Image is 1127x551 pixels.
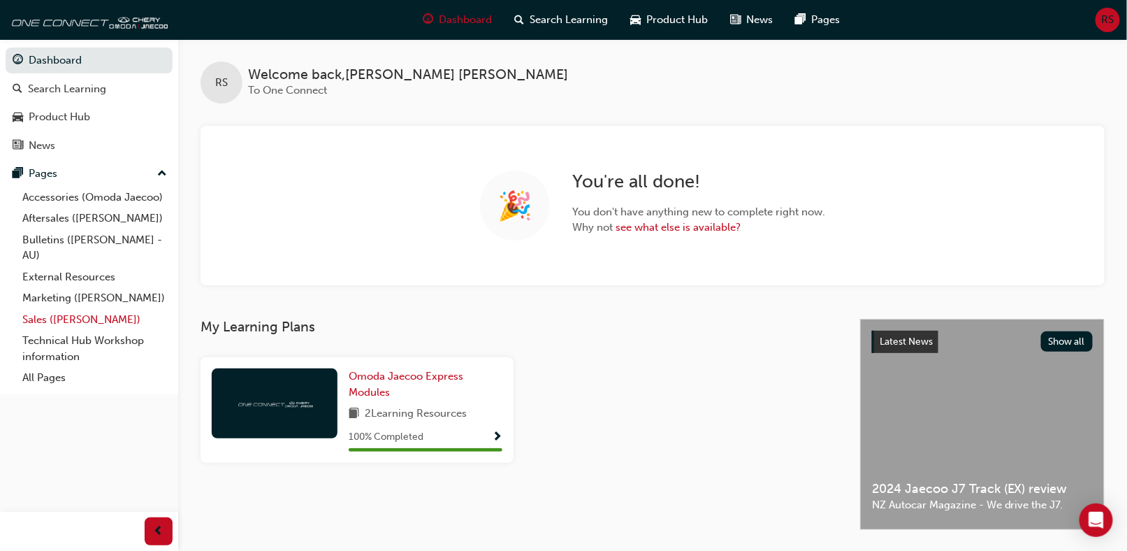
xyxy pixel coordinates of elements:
[13,168,23,180] span: pages-icon
[6,133,173,159] a: News
[731,11,741,29] span: news-icon
[515,11,525,29] span: search-icon
[28,81,106,97] div: Search Learning
[349,370,463,399] span: Omoda Jaecoo Express Modules
[201,319,838,335] h3: My Learning Plans
[572,220,825,236] span: Why not
[1041,331,1093,352] button: Show all
[860,319,1105,530] a: Latest NewsShow all2024 Jaecoo J7 Track (EX) reviewNZ Autocar Magazine - We drive the J7.
[17,266,173,288] a: External Resources
[1096,8,1120,32] button: RS
[29,166,57,182] div: Pages
[439,12,493,28] span: Dashboard
[13,55,23,67] span: guage-icon
[17,187,173,208] a: Accessories (Omoda Jaecoo)
[747,12,773,28] span: News
[492,431,502,444] span: Show Progress
[29,109,90,125] div: Product Hub
[412,6,504,34] a: guage-iconDashboard
[17,309,173,331] a: Sales ([PERSON_NAME])
[29,138,55,154] div: News
[365,406,467,423] span: 2 Learning Resources
[17,208,173,229] a: Aftersales ([PERSON_NAME])
[6,104,173,130] a: Product Hub
[492,429,502,446] button: Show Progress
[248,67,568,83] span: Welcome back , [PERSON_NAME] [PERSON_NAME]
[423,11,434,29] span: guage-icon
[17,367,173,389] a: All Pages
[6,76,173,102] a: Search Learning
[720,6,785,34] a: news-iconNews
[872,331,1093,353] a: Latest NewsShow all
[349,368,502,400] a: Omoda Jaecoo Express Modules
[880,336,933,348] span: Latest News
[796,11,806,29] span: pages-icon
[812,12,841,28] span: Pages
[349,406,359,423] span: book-icon
[236,396,313,410] img: oneconnect
[616,221,741,234] a: see what else is available?
[215,75,228,91] span: RS
[6,161,173,187] button: Pages
[17,330,173,367] a: Technical Hub Workshop information
[1102,12,1114,28] span: RS
[872,497,1093,513] span: NZ Autocar Magazine - We drive the J7.
[647,12,708,28] span: Product Hub
[17,287,173,309] a: Marketing ([PERSON_NAME])
[7,6,168,34] img: oneconnect
[349,429,423,445] span: 100 % Completed
[572,171,825,193] h2: You're all done!
[620,6,720,34] a: car-iconProduct Hub
[17,229,173,266] a: Bulletins ([PERSON_NAME] - AU)
[785,6,852,34] a: pages-iconPages
[497,198,532,214] span: 🎉
[530,12,609,28] span: Search Learning
[13,83,22,96] span: search-icon
[248,84,327,96] span: To One Connect
[572,204,825,220] span: You don't have anything new to complete right now.
[504,6,620,34] a: search-iconSearch Learning
[6,45,173,161] button: DashboardSearch LearningProduct HubNews
[157,165,167,183] span: up-icon
[872,481,1093,497] span: 2024 Jaecoo J7 Track (EX) review
[631,11,641,29] span: car-icon
[154,523,164,541] span: prev-icon
[13,140,23,152] span: news-icon
[1079,503,1113,537] div: Open Intercom Messenger
[13,111,23,124] span: car-icon
[6,48,173,73] a: Dashboard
